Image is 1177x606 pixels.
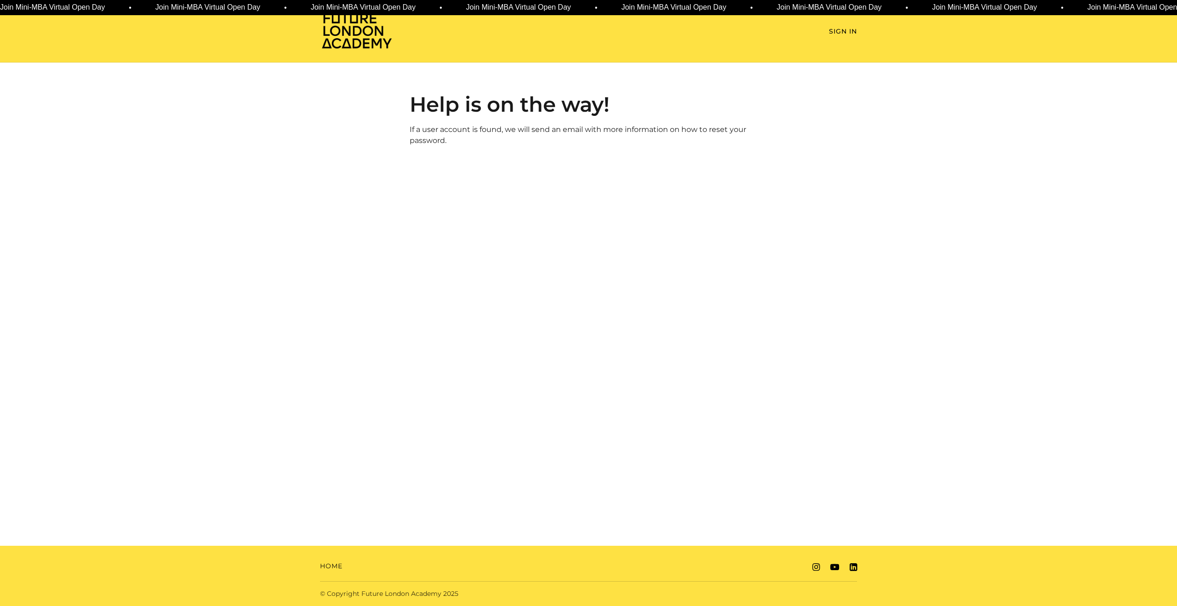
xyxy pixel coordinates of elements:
[320,12,394,49] img: Home Page
[1061,2,1063,13] span: •
[410,124,768,146] p: If a user account is found, we will send an email with more information on how to reset your pass...
[284,2,287,13] span: •
[320,561,343,571] a: Home
[313,589,588,599] div: © Copyright Future London Academy 2025
[129,2,131,13] span: •
[829,27,857,36] a: Sign In
[439,2,442,13] span: •
[905,2,908,13] span: •
[750,2,753,13] span: •
[594,2,597,13] span: •
[410,92,768,117] h2: Help is on the way!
